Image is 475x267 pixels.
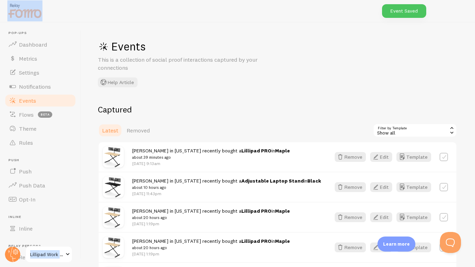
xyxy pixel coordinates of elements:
[335,152,366,162] button: Remove
[370,182,396,192] a: Edit
[4,94,76,108] a: Events
[30,250,63,259] span: Lillipad Work Solutions
[19,97,36,104] span: Events
[103,177,124,198] img: Lillipad42Black1.jpg
[19,168,32,175] span: Push
[132,178,321,191] span: [PERSON_NAME] in [US_STATE] recently bought a in
[19,111,34,118] span: Flows
[383,241,410,247] p: Learn more
[4,66,76,80] a: Settings
[8,158,76,163] span: Push
[19,83,51,90] span: Notifications
[396,182,431,192] button: Template
[103,237,124,258] img: Lillipad42Maple1.jpg
[19,69,39,76] span: Settings
[4,178,76,192] a: Push Data
[132,251,290,257] p: [DATE] 1:19pm
[98,77,138,87] button: Help Article
[373,123,457,137] div: Show all
[275,148,290,154] strong: Maple
[127,127,150,134] span: Removed
[4,37,76,52] a: Dashboard
[4,52,76,66] a: Metrics
[370,152,392,162] button: Edit
[122,123,154,137] a: Removed
[132,221,290,227] p: [DATE] 1:19pm
[377,237,415,252] div: Learn more
[396,152,431,162] button: Template
[370,242,396,252] a: Edit
[4,164,76,178] a: Push
[4,122,76,136] a: Theme
[275,208,290,214] strong: Maple
[335,182,366,192] button: Remove
[370,212,396,222] a: Edit
[132,191,321,197] p: [DATE] 11:43pm
[38,111,52,118] span: beta
[335,242,366,252] button: Remove
[4,108,76,122] a: Flows beta
[370,152,396,162] a: Edit
[4,80,76,94] a: Notifications
[4,221,76,235] a: Inline
[382,4,426,18] div: Event Saved
[19,196,35,203] span: Opt-In
[98,56,266,72] p: This is a collection of social proof interactions captured by your connections
[275,238,290,244] strong: Maple
[19,41,47,48] span: Dashboard
[241,208,272,214] a: Lillipad PRO
[132,184,321,191] small: about 10 hours ago
[241,238,272,244] a: Lillipad PRO
[440,232,461,253] iframe: Help Scout Beacon - Open
[102,127,118,134] span: Latest
[7,2,42,20] img: fomo-relay-logo-orange.svg
[241,178,304,184] a: Adjustable Laptop Stand
[19,139,33,146] span: Rules
[307,178,321,184] strong: Black
[132,214,290,221] small: about 20 hours ago
[98,39,308,54] h1: Events
[132,160,290,166] p: [DATE] 9:13am
[396,212,431,222] button: Template
[8,244,76,248] span: Relay Persona
[370,212,392,222] button: Edit
[19,55,37,62] span: Metrics
[103,146,124,167] img: Lillipad42Maple1.jpg
[132,154,290,160] small: about 39 minutes ago
[335,212,366,222] button: Remove
[98,123,122,137] a: Latest
[98,104,457,115] h2: Captured
[370,182,392,192] button: Edit
[4,192,76,206] a: Opt-In
[19,182,45,189] span: Push Data
[132,208,290,221] span: [PERSON_NAME] in [US_STATE] recently bought a in
[19,225,33,232] span: Inline
[132,148,290,160] span: [PERSON_NAME] in [US_STATE] recently bought a in
[19,125,36,132] span: Theme
[132,238,290,251] span: [PERSON_NAME] in [US_STATE] recently bought a in
[241,148,272,154] a: Lillipad PRO
[8,31,76,35] span: Pop-ups
[370,242,392,252] button: Edit
[8,215,76,219] span: Inline
[4,136,76,150] a: Rules
[132,245,290,251] small: about 20 hours ago
[103,207,124,228] img: Lillipad42Maple1.jpg
[25,246,73,263] a: Lillipad Work Solutions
